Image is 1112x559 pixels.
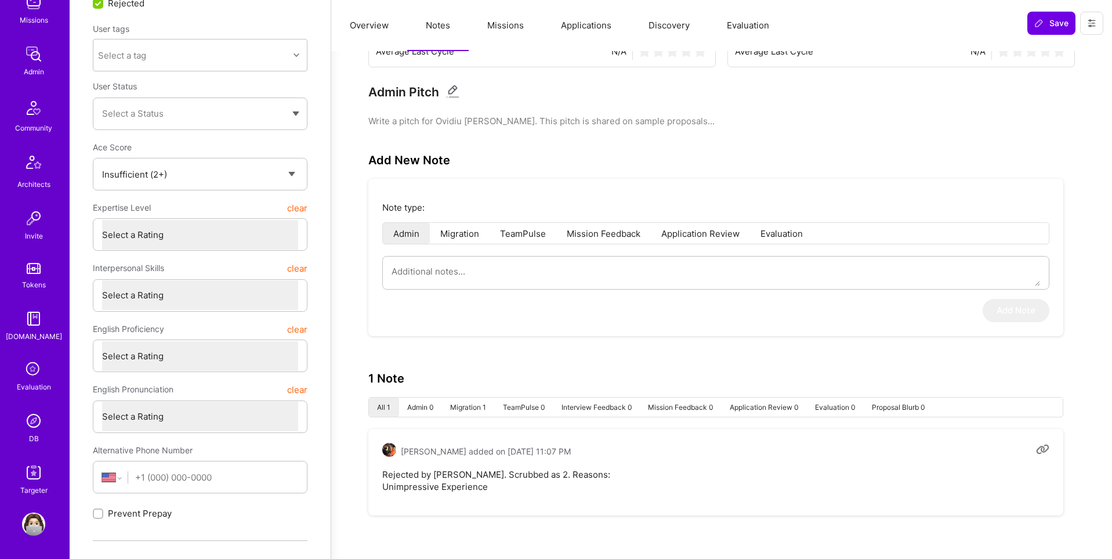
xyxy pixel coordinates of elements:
[29,432,39,445] div: DB
[1012,45,1023,57] img: star
[863,398,933,417] li: Proposal Blurb 0
[446,85,459,98] i: Edit
[25,230,43,242] div: Invite
[1026,45,1037,57] img: star
[6,330,62,342] div: [DOMAIN_NAME]
[1027,12,1075,35] button: Save
[694,45,706,57] img: star
[667,45,678,57] img: star
[22,207,45,230] img: Invite
[1036,443,1049,456] i: Copy link
[294,52,299,58] i: icon Chevron
[651,223,750,244] li: Application Review
[494,398,553,417] li: TeamPulse 0
[750,223,813,244] li: Evaluation
[376,45,454,60] span: Average Last Cycle
[611,45,626,60] span: N/A
[93,23,129,34] label: User tags
[20,150,48,178] img: Architects
[23,359,45,381] i: icon SelectionTeam
[382,443,396,460] a: User Avatar
[369,398,399,417] li: All 1
[382,468,1049,493] pre: Rejected by [PERSON_NAME]. Scrubbed as 2. Reasons: Unimpressive Experience
[382,201,1049,214] p: Note type:
[20,14,48,26] div: Missions
[287,197,307,218] button: clear
[102,108,164,119] span: Select a Status
[20,484,48,496] div: Targeter
[22,42,45,66] img: admin teamwork
[970,45,986,60] span: N/A
[17,178,50,190] div: Architects
[639,45,650,57] img: star
[640,398,722,417] li: Mission Feedback 0
[22,279,46,291] div: Tokens
[292,111,299,116] img: caret
[490,223,556,244] li: TeamPulse
[93,319,164,340] span: English Proficiency
[287,258,307,279] button: clear
[135,463,298,492] input: +1 (000) 000-0000
[24,66,44,78] div: Admin
[556,223,651,244] li: Mission Feedback
[1039,45,1051,57] img: star
[722,398,807,417] li: Application Review 0
[383,223,430,244] li: Admin
[22,307,45,330] img: guide book
[93,142,132,152] span: Ace Score
[93,258,164,279] span: Interpersonal Skills
[735,45,813,60] span: Average Last Cycle
[22,409,45,432] img: Admin Search
[19,513,48,536] a: User Avatar
[93,197,151,218] span: Expertise Level
[17,381,51,393] div: Evaluation
[368,153,450,167] h3: Add New Note
[442,398,495,417] li: Migration 1
[806,398,863,417] li: Evaluation 0
[1053,45,1065,57] img: star
[1034,17,1068,29] span: Save
[22,461,45,484] img: Skill Targeter
[368,85,439,99] h3: Admin Pitch
[382,443,396,457] img: User Avatar
[98,49,146,62] div: Select a tag
[287,379,307,400] button: clear
[27,263,41,274] img: tokens
[399,398,442,417] li: Admin 0
[983,299,1049,322] button: Add Note
[680,45,692,57] img: star
[653,45,664,57] img: star
[15,122,52,134] div: Community
[368,372,404,385] h3: 1 Note
[22,513,45,536] img: User Avatar
[93,445,193,455] span: Alternative Phone Number
[287,319,307,340] button: clear
[20,94,48,122] img: Community
[401,445,571,457] span: [PERSON_NAME] added on [DATE] 11:07 PM
[998,45,1009,57] img: star
[553,398,640,417] li: Interview Feedback 0
[368,115,1075,127] pre: Write a pitch for Ovidiu [PERSON_NAME]. This pitch is shared on sample proposals...
[430,223,490,244] li: Migration
[108,507,172,520] span: Prevent Prepay
[93,81,137,91] span: User Status
[93,379,173,400] span: English Pronunciation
